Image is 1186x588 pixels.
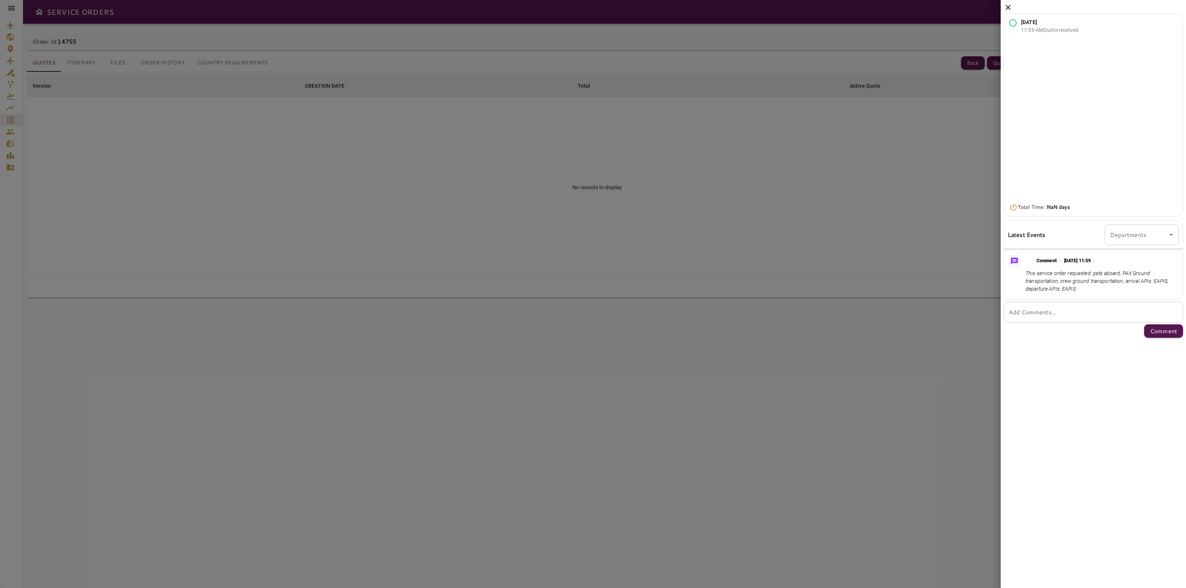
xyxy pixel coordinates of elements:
p: Comment [1033,257,1060,264]
p: Total Time: [1018,203,1070,211]
p: 11:59 AM Quote received [1021,26,1078,34]
button: Comment [1144,324,1183,338]
p: [DATE] 11:59 [1060,257,1094,264]
h6: Latest Events [1008,230,1046,240]
b: NaN days [1047,203,1070,211]
img: Timer Icon [1009,204,1018,211]
p: [DATE] [1021,19,1078,26]
img: Message Icon [1009,256,1020,266]
p: Comment [1150,327,1177,335]
p: This service order requested: pets aboard, PAX Ground transportation, crew ground transportation,... [1026,270,1176,293]
button: Open [1166,230,1176,240]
